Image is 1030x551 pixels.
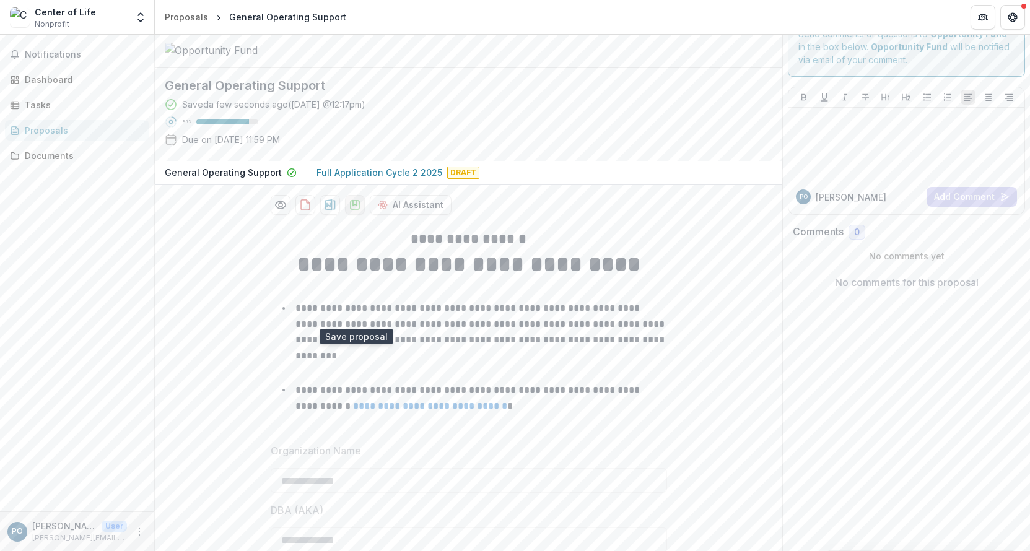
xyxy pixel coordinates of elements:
[165,43,289,58] img: Opportunity Fund
[5,120,149,141] a: Proposals
[132,524,147,539] button: More
[837,90,852,105] button: Italicize
[920,90,935,105] button: Bullet List
[10,7,30,27] img: Center of Life
[5,69,149,90] a: Dashboard
[797,90,811,105] button: Bold
[816,191,886,204] p: [PERSON_NAME]
[793,226,844,238] h2: Comments
[817,90,832,105] button: Underline
[981,90,996,105] button: Align Center
[793,249,1020,262] p: No comments yet
[878,90,893,105] button: Heading 1
[35,6,96,19] div: Center of Life
[316,166,442,179] p: Full Application Cycle 2 2025
[835,275,979,290] p: No comments for this proposal
[295,195,315,215] button: download-proposal
[35,19,69,30] span: Nonprofit
[182,98,365,111] div: Saved a few seconds ago ( [DATE] @ 12:17pm )
[165,166,282,179] p: General Operating Support
[271,195,290,215] button: Preview 42f78b0e-4b34-40b3-ace0-aed3fbb6f5e0-1.pdf
[899,90,914,105] button: Heading 2
[961,90,975,105] button: Align Left
[271,443,361,458] p: Organization Name
[1000,5,1025,30] button: Get Help
[858,90,873,105] button: Strike
[25,124,139,137] div: Proposals
[25,50,144,60] span: Notifications
[32,532,127,544] p: [PERSON_NAME][EMAIL_ADDRESS][PERSON_NAME][DOMAIN_NAME]
[5,45,149,64] button: Notifications
[871,41,948,52] strong: Opportunity Fund
[102,521,127,532] p: User
[940,90,955,105] button: Ordered List
[370,195,452,215] button: AI Assistant
[132,5,149,30] button: Open entity switcher
[160,8,351,26] nav: breadcrumb
[927,187,1017,207] button: Add Comment
[800,194,808,200] div: Patrick Ohrman
[971,5,995,30] button: Partners
[1002,90,1016,105] button: Align Right
[165,78,753,93] h2: General Operating Support
[788,17,1025,77] div: Send comments or questions to in the box below. will be notified via email of your comment.
[165,11,208,24] div: Proposals
[25,98,139,111] div: Tasks
[854,227,860,238] span: 0
[5,95,149,115] a: Tasks
[32,519,97,532] p: [PERSON_NAME]
[5,145,149,166] a: Documents
[271,503,323,518] p: DBA (AKA)
[320,195,340,215] button: download-proposal
[182,118,191,126] p: 85 %
[182,133,280,146] p: Due on [DATE] 11:59 PM
[229,11,346,24] div: General Operating Support
[345,195,365,215] button: download-proposal
[25,73,139,86] div: Dashboard
[25,149,139,162] div: Documents
[12,527,23,536] div: Patrick Ohrman
[160,8,213,26] a: Proposals
[447,167,479,179] span: Draft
